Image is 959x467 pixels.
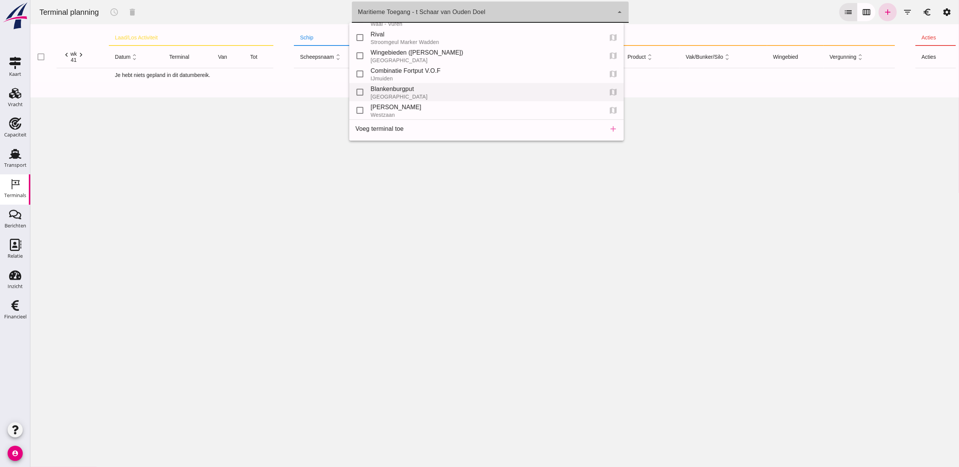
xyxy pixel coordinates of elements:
[873,8,882,17] i: filter_list
[693,53,701,61] i: unfold_more
[325,124,566,133] div: Voeg terminal toe
[737,45,793,68] th: wingebied
[85,54,108,60] span: datum
[4,132,27,137] div: Capaciteit
[340,94,566,100] div: [GEOGRAPHIC_DATA]
[3,7,75,17] div: Terminal planning
[799,54,834,60] span: vergunning
[340,39,566,45] div: Stroomgeul Marker Wadden
[656,54,701,60] span: vak/bunker/silo
[340,112,566,118] div: Westzaan
[328,8,455,17] div: Maritieme Toegang - t Schaar van Ouden Doel
[5,223,26,228] div: Berichten
[214,45,243,68] th: tot
[578,88,587,97] i: Je kunt voor deze terminal plannen
[832,8,841,17] i: calendar_view_week
[578,69,587,78] i: Je kunt voor deze terminal plannen
[912,8,921,17] i: settings
[8,446,23,461] i: account_circle
[47,51,55,59] i: chevron_right
[585,8,594,17] i: arrow_drop_down
[4,314,27,319] div: Financieel
[340,57,566,63] div: [GEOGRAPHIC_DATA]
[78,30,243,45] th: laad/los activiteit
[340,75,566,81] div: IJmuiden
[2,2,29,30] img: logo-small.a267ee39.svg
[578,124,587,133] i: add
[885,45,926,68] th: acties
[8,254,23,259] div: Relatie
[304,53,312,61] i: unfold_more
[340,48,566,57] div: Wingebieden ([PERSON_NAME])
[133,45,182,68] th: terminal
[578,51,587,60] i: Je kunt voor deze terminal plannen
[182,45,214,68] th: van
[100,53,108,61] i: unfold_more
[471,30,865,45] th: product
[340,21,566,27] div: Waal - Vuren
[615,53,623,61] i: unfold_more
[597,54,623,60] span: product
[578,33,587,42] i: Je kunt voor deze terminal plannen
[340,85,566,94] div: Blankenburgput
[4,163,27,168] div: Transport
[578,106,587,115] i: Je kunt voor deze terminal plannen
[340,30,566,39] div: Rival
[32,51,40,59] i: chevron_left
[40,51,47,57] div: wk
[813,8,822,17] i: list
[8,102,23,107] div: Vracht
[78,68,926,82] td: Je hebt niets gepland in dit datumbereik.
[853,8,862,17] i: add
[270,54,312,60] span: scheepsnaam
[340,103,566,112] div: [PERSON_NAME]
[40,57,47,63] div: 41
[892,8,901,17] i: euro
[264,30,450,45] th: schip
[8,284,23,289] div: Inzicht
[885,30,926,45] th: acties
[826,53,834,61] i: unfold_more
[4,193,26,198] div: Terminals
[9,72,21,77] div: Kaart
[340,66,566,75] div: Combinatie Fortput V.O.F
